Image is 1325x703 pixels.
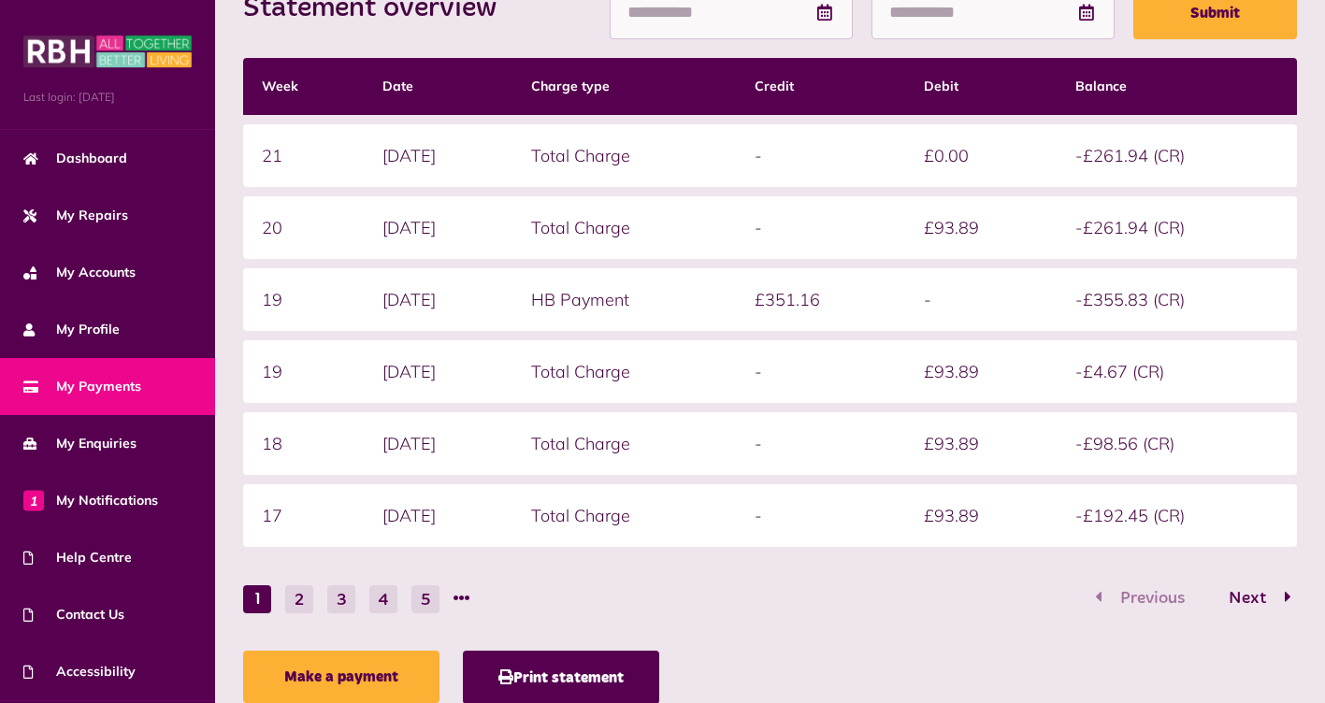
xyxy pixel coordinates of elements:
button: Go to page 4 [369,585,397,613]
td: [DATE] [364,124,512,187]
td: HB Payment [512,268,736,331]
td: -£261.94 (CR) [1057,196,1297,259]
span: My Accounts [23,263,136,282]
td: £93.89 [905,340,1057,403]
span: Dashboard [23,149,127,168]
span: My Repairs [23,206,128,225]
td: 18 [243,412,364,475]
td: 19 [243,268,364,331]
span: My Profile [23,320,120,339]
td: -£4.67 (CR) [1057,340,1297,403]
td: £93.89 [905,484,1057,547]
span: My Notifications [23,491,158,510]
td: -£98.56 (CR) [1057,412,1297,475]
td: Total Charge [512,196,736,259]
td: -£192.45 (CR) [1057,484,1297,547]
button: Go to page 3 [327,585,355,613]
span: My Enquiries [23,434,137,453]
th: Week [243,58,364,115]
td: [DATE] [364,196,512,259]
button: Go to page 2 [1209,585,1297,612]
td: £0.00 [905,124,1057,187]
span: Help Centre [23,548,132,567]
td: £93.89 [905,412,1057,475]
td: [DATE] [364,412,512,475]
a: Make a payment [243,651,439,703]
td: - [905,268,1057,331]
td: - [736,196,904,259]
td: 17 [243,484,364,547]
span: 1 [23,490,44,510]
td: - [736,484,904,547]
th: Debit [905,58,1057,115]
th: Charge type [512,58,736,115]
td: [DATE] [364,340,512,403]
span: Contact Us [23,605,124,624]
td: £93.89 [905,196,1057,259]
td: -£261.94 (CR) [1057,124,1297,187]
td: 20 [243,196,364,259]
span: My Payments [23,377,141,396]
td: Total Charge [512,484,736,547]
td: - [736,412,904,475]
td: [DATE] [364,268,512,331]
button: Go to page 2 [285,585,313,613]
span: Last login: [DATE] [23,89,192,106]
td: 19 [243,340,364,403]
td: 21 [243,124,364,187]
td: Total Charge [512,124,736,187]
td: Total Charge [512,340,736,403]
span: Accessibility [23,662,136,681]
td: - [736,340,904,403]
img: MyRBH [23,33,192,70]
td: -£355.83 (CR) [1057,268,1297,331]
td: - [736,124,904,187]
th: Credit [736,58,904,115]
th: Date [364,58,512,115]
td: [DATE] [364,484,512,547]
th: Balance [1057,58,1297,115]
td: Total Charge [512,412,736,475]
td: £351.16 [736,268,904,331]
span: Next [1215,590,1280,607]
button: Go to page 5 [411,585,439,613]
